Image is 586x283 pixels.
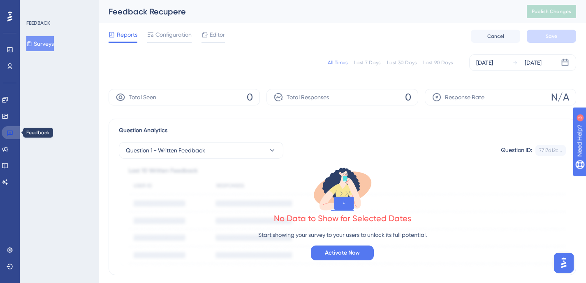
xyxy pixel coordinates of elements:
div: Last 30 Days [387,59,417,66]
span: Reports [117,30,137,40]
div: No Data to Show for Selected Dates [274,213,411,224]
div: All Times [328,59,347,66]
div: 7717d12c... [539,147,562,154]
div: Last 7 Days [354,59,380,66]
div: Last 90 Days [423,59,453,66]
div: Feedback Recupere [109,6,506,17]
span: 0 [247,91,253,104]
span: Need Help? [19,2,51,12]
span: Question Analytics [119,126,167,136]
span: N/A [551,91,569,104]
div: 3 [57,4,60,11]
span: Save [546,33,557,40]
span: Total Seen [129,92,156,102]
p: Start showing your survey to your users to unlock its full potential. [258,230,427,240]
span: Total Responses [287,92,329,102]
span: Cancel [487,33,504,40]
span: Question 1 - Written Feedback [126,145,205,155]
iframe: UserGuiding AI Assistant Launcher [551,250,576,275]
span: 0 [405,91,411,104]
button: Cancel [471,30,520,43]
div: Question ID: [501,145,532,156]
button: Publish Changes [527,5,576,18]
span: Editor [210,30,225,40]
span: Configuration [155,30,192,40]
span: Response Rate [445,92,484,102]
div: [DATE] [525,58,542,68]
span: Activate Now [325,248,360,258]
span: Publish Changes [532,8,571,15]
button: Surveys [26,36,54,51]
button: Question 1 - Written Feedback [119,142,283,159]
button: Save [527,30,576,43]
div: FEEDBACK [26,20,50,26]
button: Activate Now [311,246,374,260]
div: [DATE] [476,58,493,68]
